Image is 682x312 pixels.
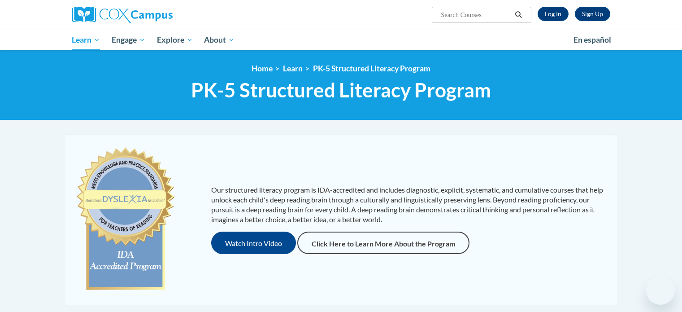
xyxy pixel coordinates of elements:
span: About [204,35,235,45]
a: Explore [151,30,199,50]
button: Search [512,9,525,20]
i:  [514,12,522,18]
span: Explore [157,35,193,45]
button: Watch Intro Video [211,232,296,254]
img: c477cda6-e343-453b-bfce-d6f9e9818e1c.png [74,143,177,296]
a: Engage [106,30,151,50]
iframe: Button to launch messaging window [646,276,675,305]
p: Our structured literacy program is IDA-accredited and includes diagnostic, explicit, systematic, ... [211,185,608,224]
span: Engage [112,35,145,45]
span: En español [573,35,611,44]
a: PK-5 Structured Literacy Program [313,64,430,73]
a: Log In [538,7,569,21]
a: About [198,30,240,50]
a: Home [252,64,273,73]
input: Search Courses [440,9,512,20]
a: En español [568,31,617,49]
span: PK-5 Structured Literacy Program [191,78,491,102]
a: Register [575,7,610,21]
div: Main menu [59,30,624,50]
a: Learn [66,30,106,50]
img: Cox Campus [72,7,173,23]
a: Click Here to Learn More About the Program [297,232,469,254]
a: Cox Campus [72,7,243,23]
a: Learn [283,64,303,73]
span: Learn [72,35,100,45]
